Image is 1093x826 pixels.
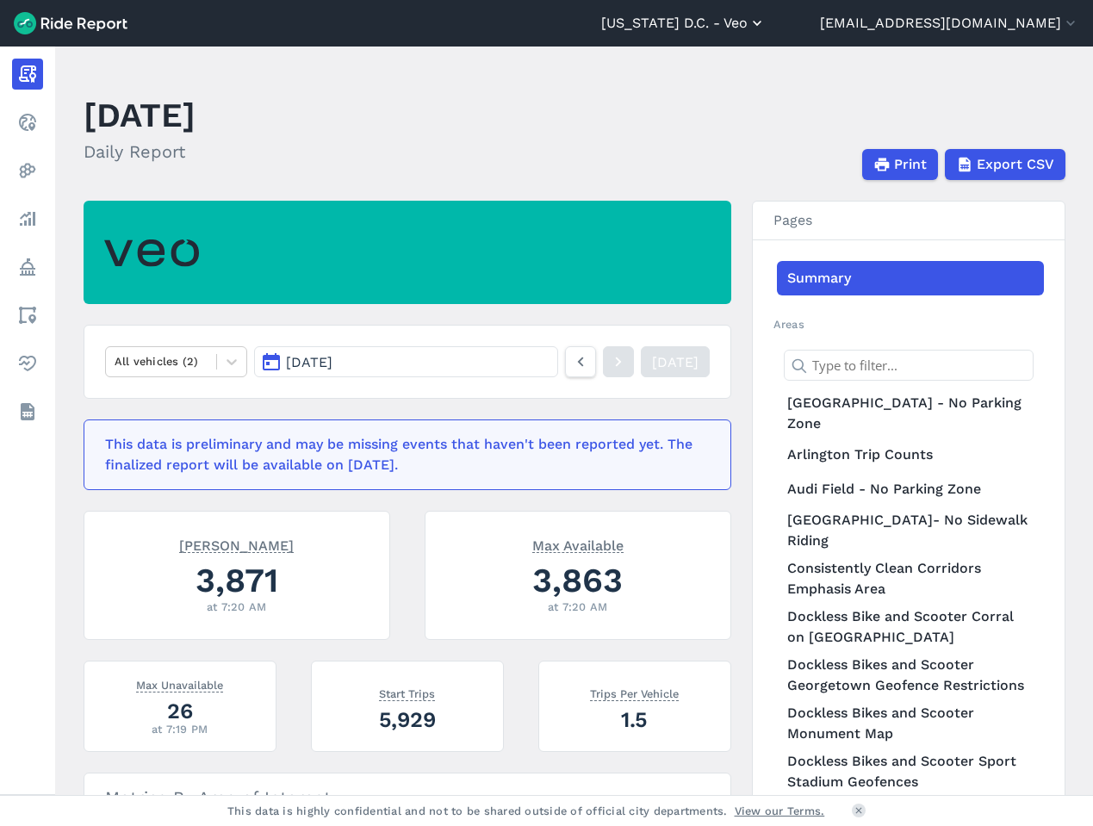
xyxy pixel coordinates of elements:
div: 1.5 [560,705,710,735]
span: [DATE] [286,354,332,370]
a: Realtime [12,107,43,138]
a: Report [12,59,43,90]
h1: [DATE] [84,91,196,139]
span: Max Unavailable [136,675,223,692]
a: Summary [777,261,1044,295]
div: 3,871 [105,556,369,604]
input: Type to filter... [784,350,1034,381]
button: [EMAIL_ADDRESS][DOMAIN_NAME] [820,13,1079,34]
a: Datasets [12,396,43,427]
a: [DATE] [641,346,710,377]
button: Export CSV [945,149,1065,180]
div: This data is preliminary and may be missing events that haven't been reported yet. The finalized ... [105,434,699,475]
img: Veo [104,229,199,276]
h2: Areas [773,316,1044,332]
a: Dockless Bikes and Scooter Georgetown Geofence Restrictions [777,651,1044,699]
a: Dockless Bike and Scooter Corral on [GEOGRAPHIC_DATA] [777,603,1044,651]
span: Export CSV [977,154,1054,175]
a: Dockless Bikes and Scooter Monument Map [777,699,1044,748]
div: at 7:20 AM [105,599,369,615]
div: 26 [105,696,255,726]
span: Print [894,154,927,175]
a: Health [12,348,43,379]
div: at 7:19 PM [105,721,255,737]
a: Dockless Bikes and Scooter Sport Stadium Geofences [777,748,1044,796]
a: [GEOGRAPHIC_DATA] - No Parking Zone [777,389,1044,438]
div: at 7:20 AM [446,599,710,615]
a: Arlington Trip Counts [777,438,1044,472]
button: [DATE] [254,346,557,377]
h3: Pages [753,202,1065,240]
img: Ride Report [14,12,127,34]
a: Consistently Clean Corridors Emphasis Area [777,555,1044,603]
a: Areas [12,300,43,331]
a: Policy [12,252,43,283]
button: [US_STATE] D.C. - Veo [601,13,766,34]
a: [GEOGRAPHIC_DATA]- No Sidewalk Riding [777,506,1044,555]
h3: Metrics By Area of Interest [84,773,730,822]
span: [PERSON_NAME] [179,536,294,553]
span: Start Trips [379,684,435,701]
a: Heatmaps [12,155,43,186]
div: 3,863 [446,556,710,604]
h2: Daily Report [84,139,196,165]
div: 5,929 [332,705,482,735]
button: Print [862,149,938,180]
a: Analyze [12,203,43,234]
span: Max Available [532,536,624,553]
a: View our Terms. [735,803,825,819]
a: Audi Field - No Parking Zone [777,472,1044,506]
span: Trips Per Vehicle [590,684,679,701]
